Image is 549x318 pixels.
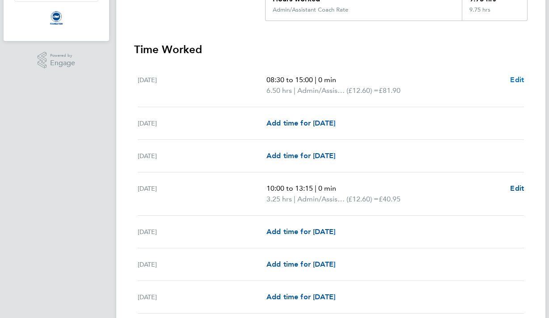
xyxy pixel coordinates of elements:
span: Powered by [50,52,75,59]
span: Add time for [DATE] [266,260,335,268]
span: 10:00 to 13:15 [266,184,313,192]
div: 9.75 hrs [462,6,527,21]
span: 3.25 hrs [266,195,292,203]
span: Edit [510,75,524,84]
div: [DATE] [138,118,266,129]
div: [DATE] [138,292,266,302]
span: Add time for [DATE] [266,293,335,301]
span: Add time for [DATE] [266,151,335,160]
span: 08:30 to 15:00 [266,75,313,84]
a: Add time for [DATE] [266,226,335,237]
span: Admin/Assistant Coach Rate [297,194,346,205]
span: 0 min [318,75,336,84]
span: | [315,184,317,192]
a: Powered byEngage [38,52,76,69]
span: (£12.60) = [346,195,379,203]
span: | [294,195,296,203]
a: Add time for [DATE] [266,118,335,129]
a: Add time for [DATE] [266,259,335,270]
span: £81.90 [379,86,401,95]
div: [DATE] [138,183,266,205]
div: [DATE] [138,75,266,96]
img: albioninthecommunity-logo-retina.png [49,11,63,25]
span: Add time for [DATE] [266,119,335,127]
span: (£12.60) = [346,86,379,95]
div: [DATE] [138,151,266,161]
span: Edit [510,184,524,192]
a: Edit [510,183,524,194]
span: | [315,75,317,84]
span: 0 min [318,184,336,192]
div: [DATE] [138,259,266,270]
div: Admin/Assistant Coach Rate [273,6,348,13]
div: [DATE] [138,226,266,237]
h3: Time Worked [134,42,528,57]
span: Add time for [DATE] [266,227,335,236]
span: Engage [50,59,75,67]
a: Go to home page [14,11,98,25]
span: Admin/Assistant Coach Rate [297,85,346,96]
span: | [294,86,296,95]
a: Add time for [DATE] [266,151,335,161]
a: Add time for [DATE] [266,292,335,302]
span: 6.50 hrs [266,86,292,95]
a: Edit [510,75,524,85]
span: £40.95 [379,195,401,203]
